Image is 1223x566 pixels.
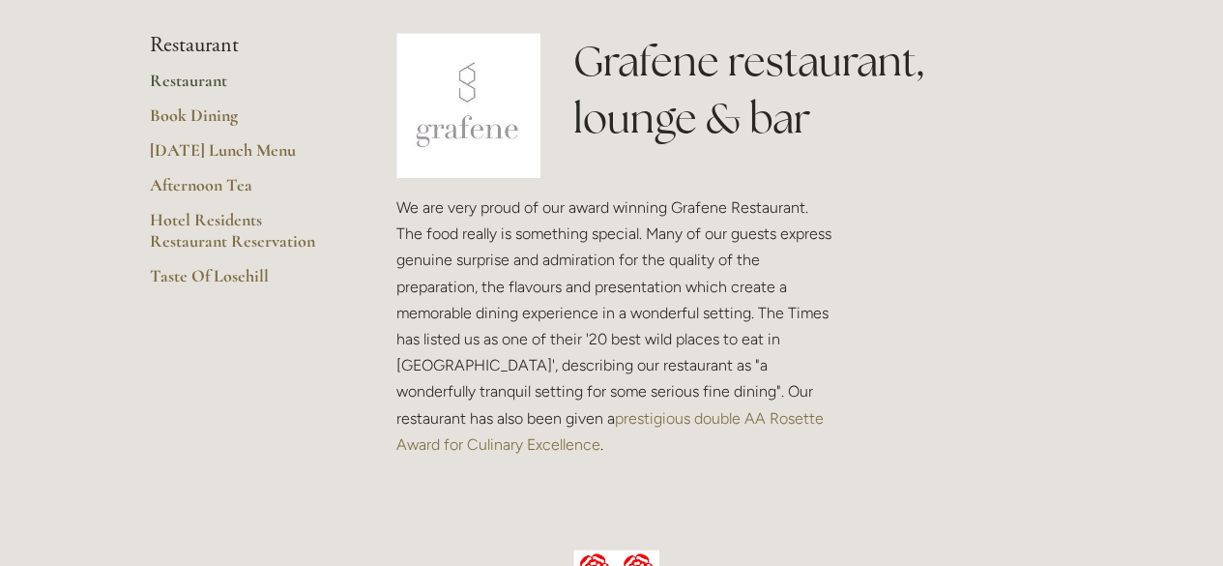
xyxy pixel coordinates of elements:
p: We are very proud of our award winning Grafene Restaurant. The food really is something special. ... [396,194,837,458]
a: Taste Of Losehill [150,265,335,300]
li: Restaurant [150,33,335,58]
h1: Grafene restaurant, lounge & bar [573,33,1073,147]
a: Afternoon Tea [150,174,335,209]
img: grafene.jpg [396,33,541,178]
a: prestigious double AA Rosette Award for Culinary Excellence [396,409,828,454]
a: Book Dining [150,104,335,139]
a: Restaurant [150,70,335,104]
a: Hotel Residents Restaurant Reservation [150,209,335,266]
a: [DATE] Lunch Menu [150,139,335,174]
